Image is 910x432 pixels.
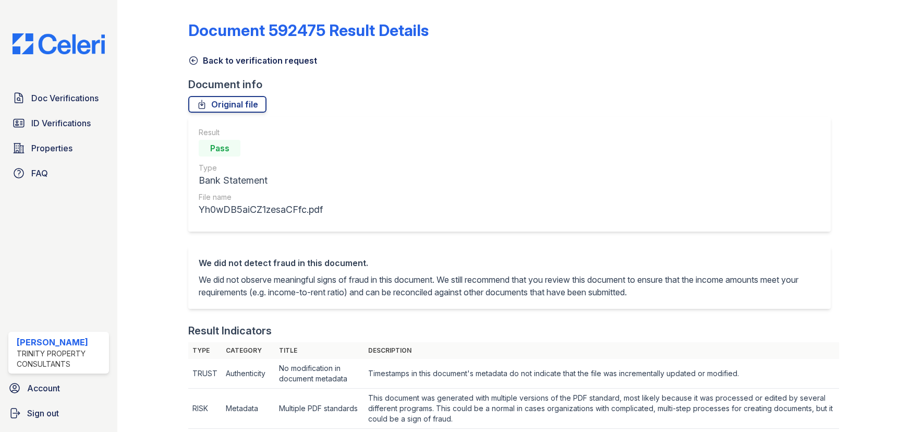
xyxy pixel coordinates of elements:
[222,359,275,389] td: Authenticity
[222,389,275,429] td: Metadata
[199,273,820,298] p: We did not observe meaningful signs of fraud in this document. We still recommend that you review...
[27,407,59,419] span: Sign out
[188,54,317,67] a: Back to verification request
[31,142,72,154] span: Properties
[364,342,839,359] th: Description
[4,378,113,399] a: Account
[199,192,323,202] div: File name
[275,342,364,359] th: Title
[27,382,60,394] span: Account
[8,113,109,134] a: ID Verifications
[199,163,323,173] div: Type
[188,359,222,389] td: TRUST
[275,389,364,429] td: Multiple PDF standards
[188,77,839,92] div: Document info
[199,257,820,269] div: We did not detect fraud in this document.
[188,96,266,113] a: Original file
[199,140,240,157] div: Pass
[188,323,272,338] div: Result Indicators
[31,92,99,104] span: Doc Verifications
[8,163,109,184] a: FAQ
[188,389,222,429] td: RISK
[222,342,275,359] th: Category
[8,88,109,109] a: Doc Verifications
[199,202,323,217] div: Yh0wDB5aiCZ1zesaCFfc.pdf
[866,390,900,422] iframe: chat widget
[31,167,48,179] span: FAQ
[4,403,113,424] a: Sign out
[4,33,113,54] img: CE_Logo_Blue-a8612792a0a2168367f1c8372b55b34899dd931a85d93a1a3d3e32e68fde9ad4.png
[275,359,364,389] td: No modification in document metadata
[364,359,839,389] td: Timestamps in this document's metadata do not indicate that the file was incrementally updated or...
[31,117,91,129] span: ID Verifications
[199,127,323,138] div: Result
[188,21,429,40] a: Document 592475 Result Details
[17,349,105,369] div: Trinity Property Consultants
[8,138,109,159] a: Properties
[364,389,839,429] td: This document was generated with multiple versions of the PDF standard, most likely because it wa...
[199,173,323,188] div: Bank Statement
[17,336,105,349] div: [PERSON_NAME]
[188,342,222,359] th: Type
